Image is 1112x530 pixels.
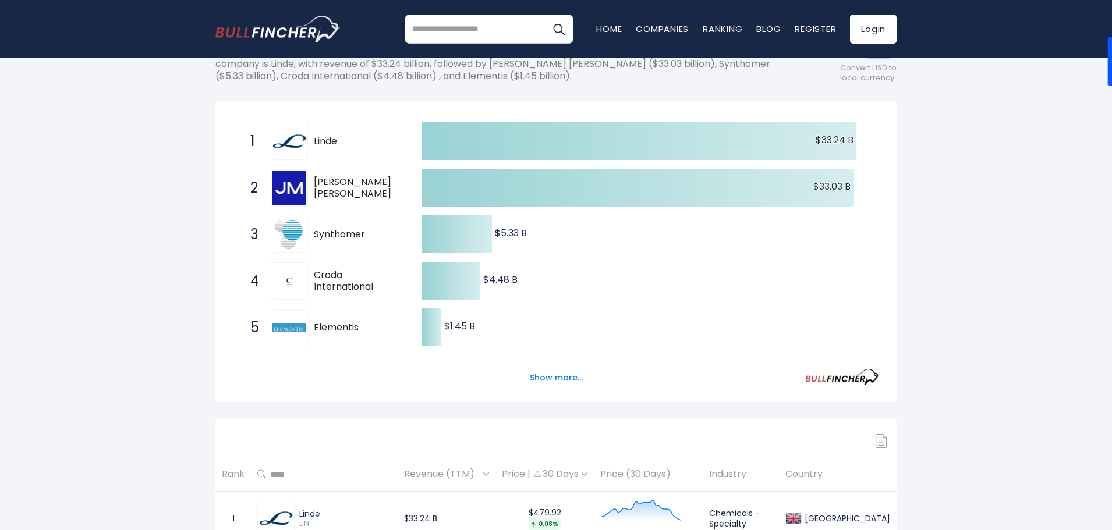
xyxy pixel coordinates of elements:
a: Ranking [703,23,742,35]
th: Price (30 Days) [594,457,703,492]
button: Search [544,15,573,44]
div: [GEOGRAPHIC_DATA] [802,513,890,524]
img: Croda International [285,276,294,286]
div: $479.92 [502,507,587,530]
span: LIN [299,519,391,529]
button: Show more... [523,368,590,387]
span: 2 [245,178,256,198]
a: Register [795,23,836,35]
span: Croda International [314,269,402,294]
span: Elementis [314,322,402,334]
text: $5.33 B [495,226,527,240]
a: Home [596,23,622,35]
img: bullfincher logo [215,16,341,42]
span: Synthomer [314,229,402,241]
text: $4.48 B [483,273,518,286]
text: $33.03 B [813,180,851,193]
p: The following shows the ranking of the largest British companies by revenue(TTM). The top-ranking... [215,46,792,82]
span: 3 [245,225,256,244]
span: Linde [314,136,402,148]
a: Companies [636,23,689,35]
div: Linde [299,508,391,519]
img: Linde [272,125,306,158]
span: Revenue (TTM) [404,465,480,483]
text: $1.45 B [444,319,475,333]
span: 5 [245,318,256,337]
span: 1 [245,131,256,151]
a: Blog [756,23,781,35]
img: Synthomer [272,218,306,251]
span: Convert USD to local currency [840,63,897,83]
img: Elementis [272,323,306,332]
span: [PERSON_NAME] [PERSON_NAME] [314,176,402,201]
div: Price | 30 Days [502,468,587,481]
th: Industry [703,457,779,492]
text: $33.24 B [816,133,854,147]
a: Go to homepage [215,16,341,42]
th: Rank [215,457,251,492]
div: 0.08% [529,518,561,530]
a: Login [850,15,897,44]
span: 4 [245,271,256,291]
img: Johnson Matthey [272,171,306,205]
